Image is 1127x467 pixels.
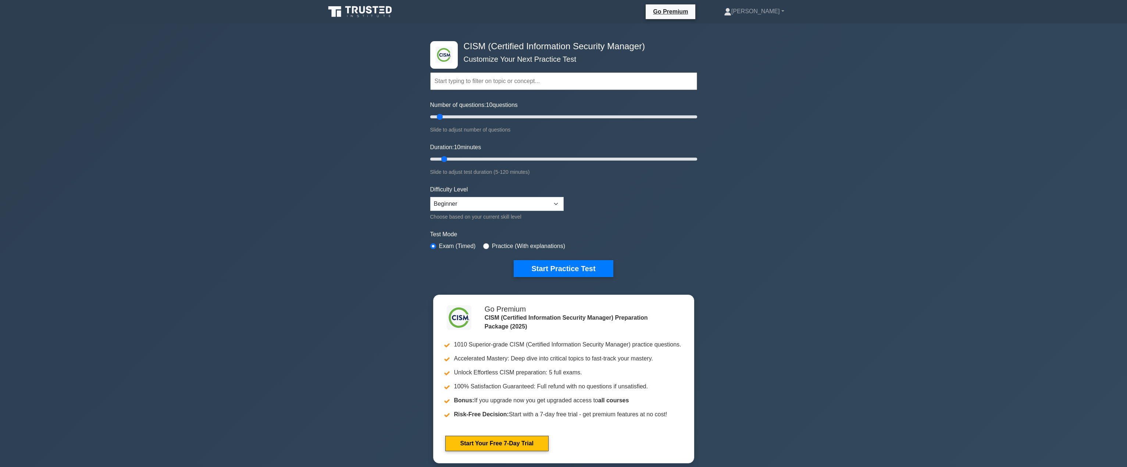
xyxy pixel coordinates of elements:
[430,101,518,109] label: Number of questions: questions
[430,230,697,239] label: Test Mode
[430,212,564,221] div: Choose based on your current skill level
[706,4,802,19] a: [PERSON_NAME]
[430,168,697,176] div: Slide to adjust test duration (5-120 minutes)
[439,242,476,251] label: Exam (Timed)
[492,242,565,251] label: Practice (With explanations)
[514,260,613,277] button: Start Practice Test
[430,143,481,152] label: Duration: minutes
[454,144,460,150] span: 10
[649,7,692,16] a: Go Premium
[461,41,661,52] h4: CISM (Certified Information Security Manager)
[430,72,697,90] input: Start typing to filter on topic or concept...
[430,185,468,194] label: Difficulty Level
[430,125,697,134] div: Slide to adjust number of questions
[486,102,493,108] span: 10
[445,436,549,451] a: Start Your Free 7-Day Trial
